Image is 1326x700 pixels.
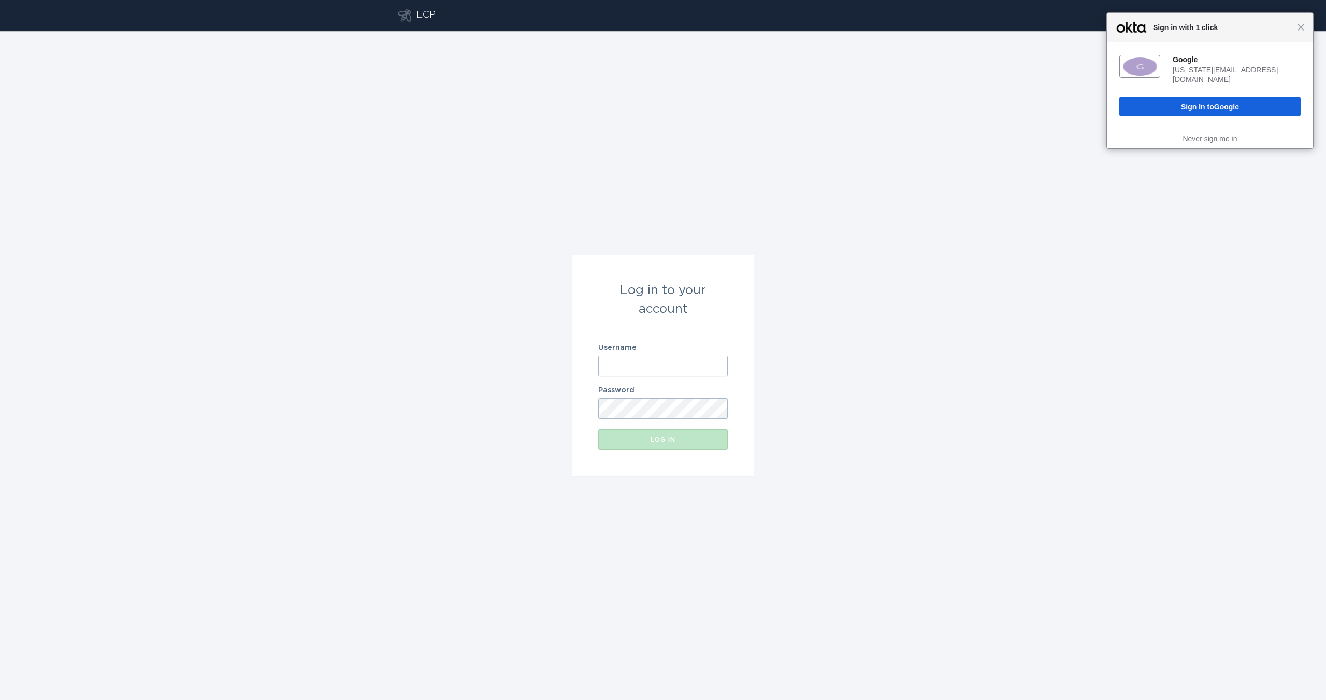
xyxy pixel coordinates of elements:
[416,9,436,22] div: ECP
[1173,65,1301,84] div: [US_STATE][EMAIL_ADDRESS][DOMAIN_NAME]
[1173,55,1301,64] div: Google
[598,387,728,394] label: Password
[398,9,411,22] button: Go to dashboard
[1119,97,1301,116] button: Sign In toGoogle
[1214,103,1239,111] span: Google
[603,436,723,443] div: Log in
[598,429,728,450] button: Log in
[598,281,728,318] div: Log in to your account
[1148,21,1297,34] span: Sign in with 1 click
[598,344,728,352] label: Username
[1123,57,1157,76] img: fs01m767trxSWvOPx0h8
[1297,23,1305,31] span: Close
[1183,135,1237,143] a: Never sign me in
